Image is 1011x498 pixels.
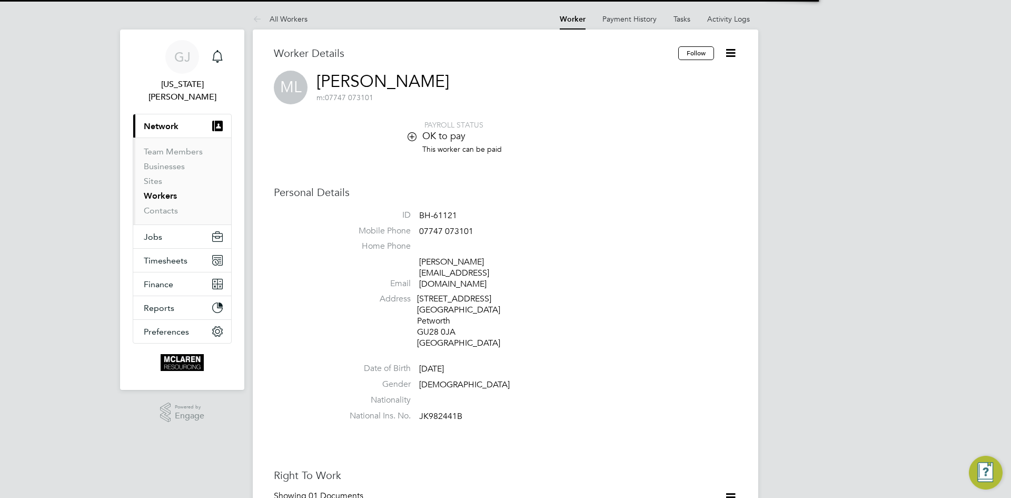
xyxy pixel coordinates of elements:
a: Go to home page [133,354,232,371]
span: OK to pay [422,130,465,142]
nav: Main navigation [120,30,244,390]
span: GJ [174,50,191,64]
span: This worker can be paid [422,144,502,154]
span: 07747 073101 [316,93,373,102]
a: All Workers [253,14,308,24]
a: Contacts [144,206,178,216]
label: Home Phone [337,241,411,252]
button: Network [133,114,231,138]
h3: Personal Details [274,185,737,199]
button: Finance [133,272,231,296]
a: Businesses [144,161,185,171]
span: JK982441B [419,411,462,422]
a: Worker [560,15,586,24]
button: Reports [133,296,231,319]
span: Powered by [175,403,204,412]
label: Address [337,294,411,305]
span: Georgia Jesson [133,78,232,103]
label: Date of Birth [337,363,411,374]
h3: Worker Details [274,46,678,60]
a: Activity Logs [707,14,750,24]
button: Timesheets [133,249,231,272]
span: 07747 073101 [419,226,473,237]
a: Payment History [602,14,657,24]
span: [DATE] [419,364,444,375]
label: Gender [337,379,411,390]
a: GJ[US_STATE][PERSON_NAME] [133,40,232,103]
span: Finance [144,279,173,289]
span: [DEMOGRAPHIC_DATA] [419,379,510,390]
a: Team Members [144,147,203,157]
label: National Ins. No. [337,411,411,422]
label: ID [337,210,411,221]
a: Tasks [673,14,690,24]
button: Engage Resource Center [969,456,1003,490]
div: [STREET_ADDRESS] [GEOGRAPHIC_DATA] Petworth GU28 0JA [GEOGRAPHIC_DATA] [417,294,517,348]
a: [PERSON_NAME][EMAIL_ADDRESS][DOMAIN_NAME] [419,257,489,289]
label: Nationality [337,395,411,406]
span: Engage [175,412,204,421]
span: Preferences [144,327,189,337]
button: Follow [678,46,714,60]
a: Powered byEngage [160,403,205,423]
label: Email [337,278,411,289]
a: [PERSON_NAME] [316,71,449,92]
span: m: [316,93,325,102]
span: Jobs [144,232,162,242]
div: Network [133,138,231,224]
button: Jobs [133,225,231,248]
label: Mobile Phone [337,226,411,237]
span: Timesheets [144,256,187,266]
h3: Right To Work [274,468,737,482]
span: Network [144,121,179,131]
span: BH-61121 [419,210,457,221]
span: ML [274,71,308,104]
img: mclaren-logo-retina.png [161,354,203,371]
span: PAYROLL STATUS [424,120,483,130]
a: Workers [144,191,177,201]
a: Sites [144,176,162,186]
button: Preferences [133,320,231,343]
span: Reports [144,303,174,313]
